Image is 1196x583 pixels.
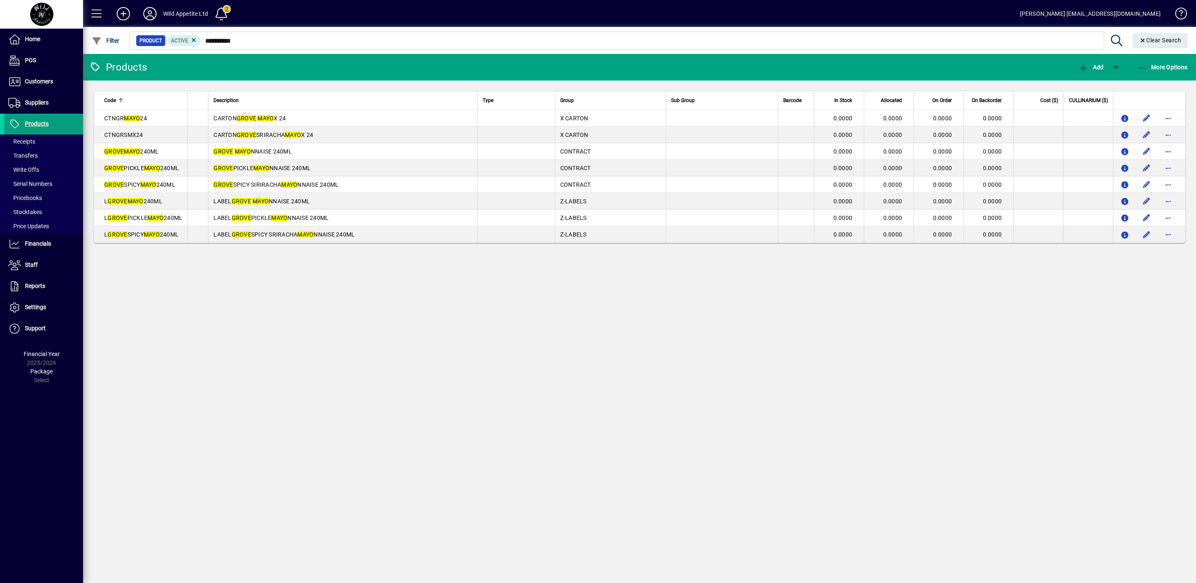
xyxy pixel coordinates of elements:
div: Description [213,96,472,105]
a: Settings [4,297,83,318]
span: 0.0000 [883,148,902,155]
span: Code [104,96,116,105]
span: In Stock [834,96,852,105]
span: 0.0000 [933,165,952,171]
span: SPICY SIRIRACHA NNAISE 240ML [213,181,338,188]
span: Pricebooks [8,195,42,201]
em: MAYO [127,198,144,205]
span: CARTON SRIRACHA X 24 [213,132,313,138]
span: CTNGRSMX24 [104,132,143,138]
span: Add [1078,64,1103,71]
div: Products [89,61,147,74]
a: Knowledge Base [1169,2,1186,29]
button: Edit [1140,211,1153,224]
div: Wild Appetite Ltd [163,7,208,20]
a: Stocktakes [4,205,83,219]
em: MAYO [144,165,160,171]
span: CONTRACT [560,148,591,155]
span: 0.0000 [833,132,853,138]
span: Customers [25,78,53,85]
div: [PERSON_NAME] [EMAIL_ADDRESS][DOMAIN_NAME] [1020,7,1161,20]
em: GROVE [104,181,124,188]
span: 0.0000 [983,231,1002,238]
span: CONTRACT [560,181,591,188]
div: Code [104,96,182,105]
button: Edit [1140,228,1153,241]
span: Staff [25,261,38,268]
em: MAYO [235,148,251,155]
a: Financials [4,234,83,254]
span: 0.0000 [983,132,1002,138]
em: GROVE [213,148,233,155]
span: 0.0000 [933,132,952,138]
span: 0.0000 [933,181,952,188]
span: Home [25,36,40,42]
a: Customers [4,71,83,92]
span: 0.0000 [833,231,853,238]
span: Type [483,96,493,105]
button: More options [1162,128,1175,141]
span: Reports [25,283,45,289]
span: 0.0000 [933,148,952,155]
span: Z-LABELS [560,231,587,238]
em: MAYO [124,148,140,155]
span: 0.0000 [833,215,853,221]
button: Edit [1140,195,1153,208]
span: 0.0000 [833,165,853,171]
button: More options [1162,178,1175,191]
span: NNAISE 240ML [213,148,292,155]
em: GROVE [232,198,251,205]
em: MAYO [147,215,164,221]
span: Products [25,120,49,127]
a: POS [4,50,83,71]
a: Support [4,318,83,339]
em: GROVE [108,231,127,238]
a: Pricebooks [4,191,83,205]
span: 0.0000 [883,115,902,122]
span: 0.0000 [933,198,952,205]
em: MAYO [281,181,297,188]
span: PICKLE NNAISE 240ML [213,165,311,171]
span: PICKLE 240ML [104,165,179,171]
mat-chip: Activation Status: Active [168,35,201,46]
button: Add [1076,60,1105,75]
span: 0.0000 [983,215,1002,221]
span: CARTON X 24 [213,115,286,122]
a: Price Updates [4,219,83,233]
span: L SPICY 240ML [104,231,179,238]
span: Active [171,38,188,44]
span: 240ML [104,148,159,155]
span: LABEL PICKLE NNAISE 240ML [213,215,328,221]
span: 0.0000 [833,148,853,155]
span: 0.0000 [933,115,952,122]
em: MAYO [124,115,140,122]
span: 0.0000 [883,198,902,205]
div: Group [560,96,661,105]
em: MAYO [144,231,160,238]
span: L 240ML [104,198,162,205]
em: GROVE [232,215,251,221]
span: More Options [1137,64,1188,71]
a: Write Offs [4,163,83,177]
em: MAYO [253,165,270,171]
a: Home [4,29,83,50]
em: GROVE [104,148,124,155]
span: Z-LABELS [560,198,587,205]
div: Type [483,96,549,105]
span: Receipts [8,138,35,145]
button: More options [1162,161,1175,175]
span: CONTRACT [560,165,591,171]
span: Allocated [881,96,902,105]
span: Support [25,325,46,332]
div: On Backorder [969,96,1009,105]
span: 0.0000 [883,132,902,138]
span: Price Updates [8,223,49,229]
span: 0.0000 [933,215,952,221]
span: 0.0000 [883,165,902,171]
em: GROVE [213,181,233,188]
span: X CARTON [560,115,588,122]
span: Description [213,96,239,105]
div: On Order [919,96,959,105]
button: Clear [1132,33,1188,48]
em: MAYO [140,181,157,188]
